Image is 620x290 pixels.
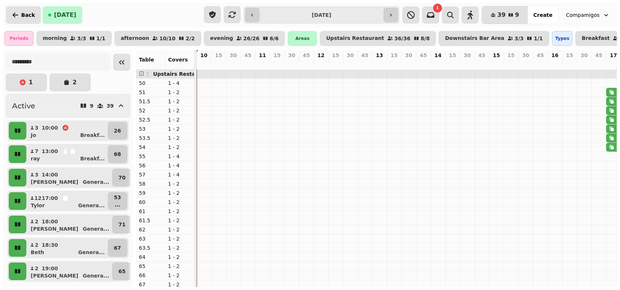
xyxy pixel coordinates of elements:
p: 60 [139,198,162,206]
p: 45 [478,52,485,59]
p: [PERSON_NAME] [31,272,78,279]
p: 17:00 [42,194,58,202]
p: 1 - 2 [168,144,192,151]
span: [DATE] [54,12,76,18]
p: 2 [34,218,39,225]
p: 1 - 2 [168,125,192,133]
p: 30 [405,52,412,59]
p: 14:00 [42,171,58,178]
button: 67 [108,239,127,257]
p: Genera ... [83,225,109,233]
button: 219:00[PERSON_NAME]Genera... [28,263,111,280]
p: 45 [537,52,544,59]
p: 0 [567,60,572,68]
p: 7 [377,60,382,68]
h2: Active [12,101,35,111]
p: 51 [139,89,162,96]
span: 39 [498,12,506,18]
p: 68 [114,150,121,158]
button: Create [528,6,558,24]
p: Breakf ... [80,131,105,139]
p: 53.5 [139,134,162,142]
p: 0 [274,60,280,68]
p: 52.5 [139,116,162,123]
p: 18:00 [42,218,58,225]
p: [PERSON_NAME] [31,178,78,186]
p: 1 - 2 [168,281,192,288]
p: 61 [139,208,162,215]
p: 2 [72,79,76,85]
p: morning [43,36,67,41]
p: 0 [333,60,339,68]
p: 54 [139,144,162,151]
p: 45 [595,52,602,59]
p: evening [210,36,233,41]
p: 1 [29,79,33,85]
div: Periods [4,31,34,46]
button: evening26/266/6 [204,31,285,46]
button: 1217:00TylorGenera... [28,192,106,210]
p: 1 - 4 [168,162,192,169]
p: 0 [318,60,324,68]
p: 17 [610,52,617,59]
p: 45 [244,52,251,59]
p: 53 [139,125,162,133]
p: 0 [245,60,251,68]
button: 53... [108,192,127,210]
p: 70 [118,174,125,181]
p: 0 [537,60,543,68]
p: 30 [230,52,237,59]
p: 10 [200,52,207,59]
p: 2 [34,241,39,249]
p: 0 [289,60,295,68]
button: Upstairs Restaurant36/368/8 [320,31,436,46]
p: 16 [551,52,558,59]
p: 63 [139,235,162,242]
p: 15 [332,52,339,59]
span: Create [533,12,552,18]
p: 10:00 [42,124,58,131]
p: ... [114,201,121,208]
p: 1 - 2 [168,89,192,96]
p: 10 / 10 [159,36,175,41]
p: [PERSON_NAME] [31,225,78,233]
p: Breakf ... [80,155,105,162]
button: 1 [6,74,47,91]
p: 0 [464,60,470,68]
p: 1 - 2 [168,189,192,197]
button: 218:30BethGenera... [28,239,106,257]
p: 0 [596,60,602,68]
p: 1 - 4 [168,79,192,87]
p: 45 [303,52,310,59]
p: 3 [34,124,39,131]
p: 15 [273,52,280,59]
p: Jo [31,131,36,139]
span: Table [139,57,154,63]
p: 45 [361,52,368,59]
p: 66 [139,272,162,279]
p: 1 - 2 [168,253,192,261]
p: 0 [391,60,397,68]
p: 7 [34,148,39,155]
p: 53 [114,194,121,201]
p: 15 [493,52,500,59]
p: 3 / 3 [515,36,524,41]
p: 64 [139,253,162,261]
p: 61.5 [139,217,162,224]
button: 218:00[PERSON_NAME]Genera... [28,216,111,233]
p: 2 / 2 [186,36,195,41]
p: 30 [522,52,529,59]
p: 0 [230,60,236,68]
p: 0 [303,60,309,68]
button: 314:00[PERSON_NAME]Genera... [28,169,111,186]
p: 1 - 2 [168,263,192,270]
p: 18:30 [42,241,58,249]
button: 65 [112,263,132,280]
p: 52 [139,107,162,114]
p: 1 - 4 [168,171,192,178]
p: 3 [34,171,39,178]
p: Genera ... [83,178,109,186]
p: 3 / 3 [77,36,86,41]
p: 51.5 [139,98,162,105]
p: 1 - 2 [168,244,192,252]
